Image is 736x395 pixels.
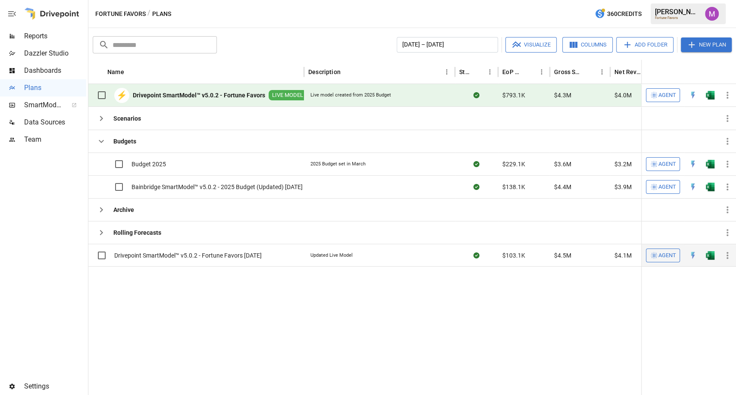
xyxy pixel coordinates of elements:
span: $103.1K [502,251,525,260]
div: [PERSON_NAME] [655,8,700,16]
div: Status [459,68,471,75]
div: Open in Excel [706,160,714,168]
button: Sort [472,66,484,78]
span: Team [24,134,86,145]
span: $4.1M [614,251,632,260]
span: $3.6M [554,160,571,168]
button: [DATE] – [DATE] [397,37,498,53]
button: Agent [646,180,680,194]
span: Drivepoint SmartModel™ v5.0.2 - Fortune Favors [DATE] [114,251,262,260]
button: Columns [562,37,613,53]
span: $4.5M [554,251,571,260]
img: excel-icon.76473adf.svg [706,251,714,260]
span: $4.0M [614,91,632,100]
span: Plans [24,83,86,93]
button: Umer Muhammed [700,2,724,26]
span: Budget 2025 [132,160,166,168]
button: Description column menu [441,66,453,78]
img: quick-edit-flash.b8aec18c.svg [689,251,697,260]
img: quick-edit-flash.b8aec18c.svg [689,91,697,100]
div: Open in Quick Edit [689,183,697,191]
button: Sort [724,66,736,78]
span: $793.1K [502,91,525,100]
span: SmartModel [24,100,62,110]
div: Net Revenue [614,68,643,75]
div: Open in Quick Edit [689,251,697,260]
span: Reports [24,31,86,41]
img: excel-icon.76473adf.svg [706,183,714,191]
span: Agent [658,159,676,169]
button: New Plan [681,37,732,52]
button: Sort [523,66,536,78]
span: ™ [62,99,68,109]
span: Agent [658,251,676,261]
b: Archive [113,205,134,214]
span: $138.1K [502,183,525,191]
button: Status column menu [484,66,496,78]
div: 2025 Budget set in March [310,161,366,168]
span: $4.4M [554,183,571,191]
button: Fortune Favors [95,9,146,19]
div: Open in Excel [706,183,714,191]
span: $3.9M [614,183,632,191]
div: Open in Excel [706,91,714,100]
div: Name [107,68,124,75]
div: Updated Live Model [310,252,353,259]
b: Scenarios [113,114,141,123]
div: Sync complete [473,183,479,191]
span: 360 Credits [607,9,642,19]
div: Fortune Favors [655,16,700,20]
button: Agent [646,157,680,171]
button: 360Credits [591,6,645,22]
span: Bainbridge SmartModel™ v5.0.2 - 2025 Budget (Updated) [DATE] [132,183,303,191]
span: Agent [658,182,676,192]
div: Sync complete [473,251,479,260]
span: $3.2M [614,160,632,168]
img: quick-edit-flash.b8aec18c.svg [689,183,697,191]
button: Agent [646,88,680,102]
button: Sort [341,66,354,78]
span: $229.1K [502,160,525,168]
div: Description [308,68,341,75]
div: Sync complete [473,91,479,100]
b: Drivepoint SmartModel™ v5.0.2 - Fortune Favors [133,91,265,100]
button: EoP Cash column menu [536,66,548,78]
span: $4.3M [554,91,571,100]
button: Sort [125,66,137,78]
button: Visualize [505,37,557,53]
div: Open in Quick Edit [689,160,697,168]
img: Umer Muhammed [705,7,719,21]
div: Live model created from 2025 Budget [310,92,391,99]
div: / [147,9,150,19]
button: Gross Sales column menu [596,66,608,78]
button: Sort [584,66,596,78]
b: Budgets [113,137,136,146]
span: Dashboards [24,65,86,76]
div: Open in Excel [706,251,714,260]
button: Agent [646,249,680,262]
span: LIVE MODEL [269,91,307,100]
b: Rolling Forecasts [113,228,161,237]
span: Settings [24,381,86,392]
div: EoP Cash [502,68,523,75]
div: Gross Sales [554,68,583,75]
span: Agent [658,90,676,100]
button: Add Folder [616,37,673,53]
div: ⚡ [114,88,129,103]
div: Sync complete [473,160,479,168]
span: Data Sources [24,117,86,128]
span: Dazzler Studio [24,48,86,59]
img: excel-icon.76473adf.svg [706,91,714,100]
img: excel-icon.76473adf.svg [706,160,714,168]
img: quick-edit-flash.b8aec18c.svg [689,160,697,168]
div: Open in Quick Edit [689,91,697,100]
